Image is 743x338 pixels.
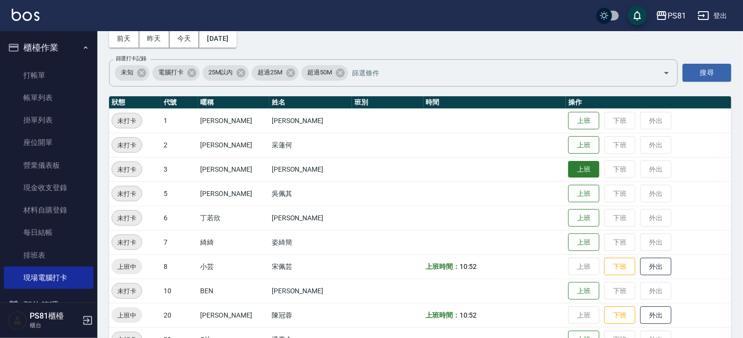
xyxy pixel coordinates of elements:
[4,154,93,177] a: 營業儀表板
[652,6,690,26] button: PS81
[198,96,269,109] th: 暱稱
[12,9,39,21] img: Logo
[161,230,198,254] td: 7
[568,112,599,130] button: 上班
[568,185,599,203] button: 上班
[301,65,348,81] div: 超過50M
[4,199,93,221] a: 材料自購登錄
[269,181,352,206] td: 吳佩其
[683,64,731,82] button: 搜尋
[269,96,352,109] th: 姓名
[566,96,731,109] th: 操作
[568,233,599,251] button: 上班
[112,140,142,150] span: 未打卡
[640,258,671,276] button: 外出
[115,68,139,77] span: 未知
[659,65,674,81] button: Open
[424,96,566,109] th: 時間
[4,64,93,87] a: 打帳單
[203,68,239,77] span: 25M以內
[198,157,269,181] td: [PERSON_NAME]
[30,311,79,321] h5: PS81櫃檯
[161,254,198,279] td: 8
[4,293,93,318] button: 預約管理
[198,279,269,303] td: BEN
[269,279,352,303] td: [PERSON_NAME]
[668,10,686,22] div: PS81
[198,206,269,230] td: 丁若欣
[4,244,93,267] a: 排班表
[161,303,198,327] td: 20
[112,213,142,223] span: 未打卡
[694,7,731,25] button: 登出
[198,133,269,157] td: [PERSON_NAME]
[198,230,269,254] td: 綺綺
[568,136,599,154] button: 上班
[115,65,149,81] div: 未知
[8,311,27,330] img: Person
[460,263,477,270] span: 10:52
[199,30,236,48] button: [DATE]
[4,87,93,109] a: 帳單列表
[112,189,142,199] span: 未打卡
[109,30,139,48] button: 前天
[252,68,288,77] span: 超過25M
[161,181,198,206] td: 5
[269,254,352,279] td: 宋佩芸
[111,310,142,320] span: 上班中
[426,263,460,270] b: 上班時間：
[269,108,352,133] td: [PERSON_NAME]
[568,209,599,227] button: 上班
[269,303,352,327] td: 陳冠蓉
[112,237,142,248] span: 未打卡
[350,64,646,81] input: 篩選條件
[161,279,198,303] td: 10
[269,157,352,181] td: [PERSON_NAME]
[604,258,635,276] button: 下班
[111,262,142,272] span: 上班中
[4,109,93,131] a: 掛單列表
[161,206,198,230] td: 6
[198,303,269,327] td: [PERSON_NAME]
[640,306,671,324] button: 外出
[30,321,79,330] p: 櫃台
[568,282,599,300] button: 上班
[161,157,198,181] td: 3
[139,30,169,48] button: 昨天
[269,230,352,254] td: 姿綺簡
[568,161,599,178] button: 上班
[169,30,200,48] button: 今天
[161,133,198,157] td: 2
[112,286,142,296] span: 未打卡
[4,131,93,154] a: 座位開單
[269,206,352,230] td: [PERSON_NAME]
[269,133,352,157] td: 采蓮何
[161,96,198,109] th: 代號
[628,6,647,25] button: save
[112,164,142,175] span: 未打卡
[203,65,249,81] div: 25M以內
[116,55,147,62] label: 篩選打卡記錄
[4,267,93,289] a: 現場電腦打卡
[152,65,200,81] div: 電腦打卡
[4,177,93,199] a: 現金收支登錄
[4,221,93,244] a: 每日結帳
[198,108,269,133] td: [PERSON_NAME]
[460,311,477,319] span: 10:52
[4,35,93,60] button: 櫃檯作業
[161,108,198,133] td: 1
[109,96,161,109] th: 狀態
[352,96,423,109] th: 班別
[426,311,460,319] b: 上班時間：
[252,65,298,81] div: 超過25M
[604,306,635,324] button: 下班
[152,68,189,77] span: 電腦打卡
[198,254,269,279] td: 小芸
[301,68,338,77] span: 超過50M
[112,116,142,126] span: 未打卡
[198,181,269,206] td: [PERSON_NAME]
